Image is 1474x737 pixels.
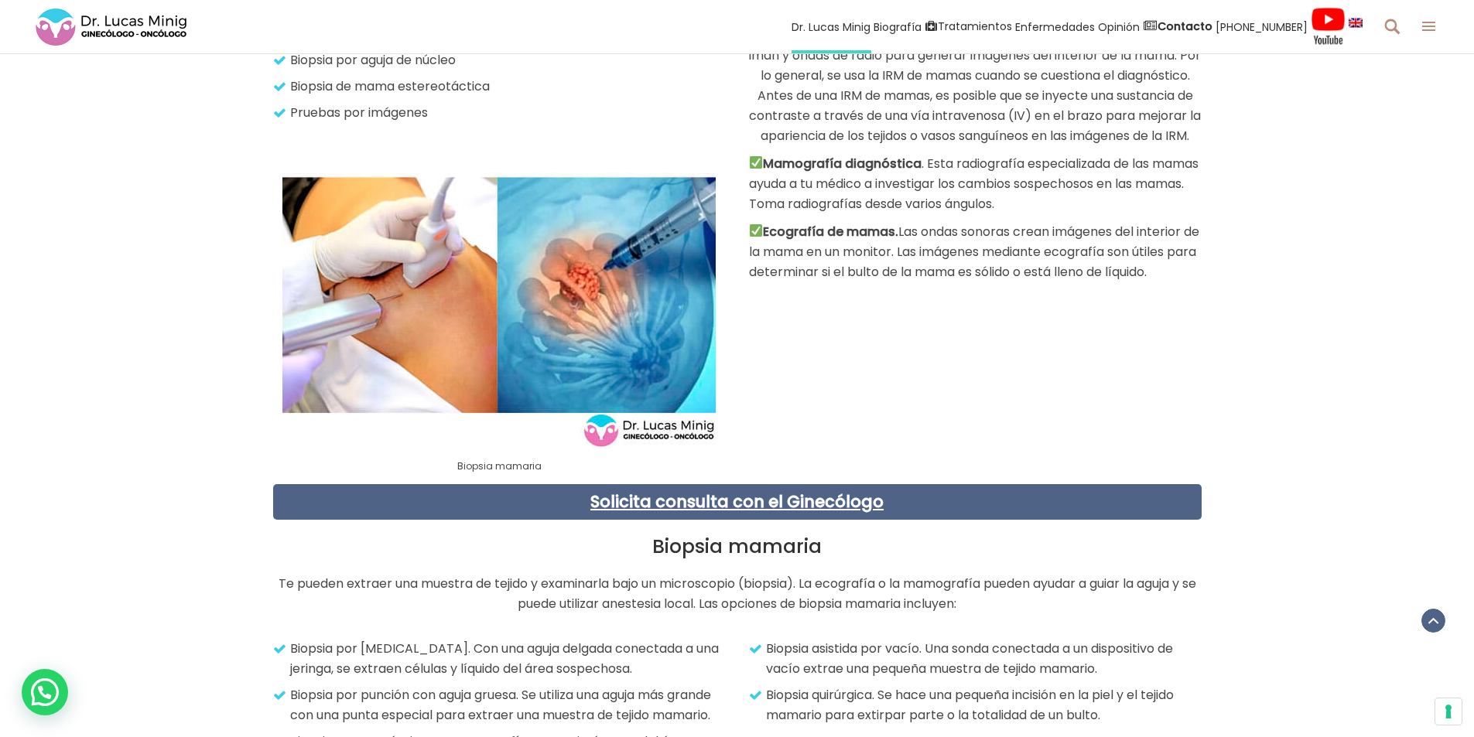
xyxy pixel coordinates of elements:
p: Biopsia por [MEDICAL_DATA]. Con una aguja delgada conectada a una jeringa, se extraen células y l... [277,639,725,679]
span: Opinión [1098,18,1140,36]
p: Biopsia quirúrgica. Se hace una pequeña incisión en la piel y el tejido mamario para extirpar par... [753,685,1201,725]
p: Las ondas sonoras crean imágenes del interior de la mama en un monitor. Las imágenes mediante eco... [749,222,1202,282]
span: Dr. Lucas Minig [792,18,870,36]
p: Te pueden extraer una muestra de tejido y examinarla bajo un microscopio (biopsia). La ecografía ... [273,574,1202,614]
img: language english [1349,18,1363,27]
p: Biopsia mamaria [273,456,726,476]
p: Biopsia por aguja de núcleo [277,50,725,70]
a: Solicita consulta con el Ginecólogo [590,490,884,513]
div: WhatsApp contact [22,669,68,715]
p: . Esta radiografía especializada de las mamas ayuda a tu médico a investigar los cambios sospecho... [749,154,1202,214]
strong: Contacto [1158,19,1212,34]
p: Biopsia por punción con aguja gruesa. Se utiliza una aguja más grande con una punta especial para... [277,685,725,725]
img: ✅ [750,156,762,169]
p: Biopsia asistida por vacío. Una sonda conectada a un dispositivo de vacío extrae una pequeña mues... [753,639,1201,679]
p: Pruebas por imágenes [277,103,725,123]
span: Biografía [874,18,922,36]
strong: Ecografía de mamas. [749,223,898,241]
span: Tratamientos [938,18,1012,36]
p: . La máquina de IRM utiliza un imán y ondas de radio para generar imágenes del interior de la mam... [749,26,1202,146]
img: Videos Youtube Ginecología [1311,7,1346,46]
p: Biopsia de mama estereotáctica [277,77,725,97]
img: ✅ [750,224,762,237]
img: Biopsia de nódulo mamario Lucas Minig España [282,129,716,449]
strong: Mamografía diagnóstica [749,155,922,172]
span: [PHONE_NUMBER] [1216,18,1308,36]
button: Sus preferencias de consentimiento para tecnologías de seguimiento [1435,698,1462,725]
h2: Biopsia mamaria [273,535,1202,558]
span: Enfermedades [1015,18,1095,36]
